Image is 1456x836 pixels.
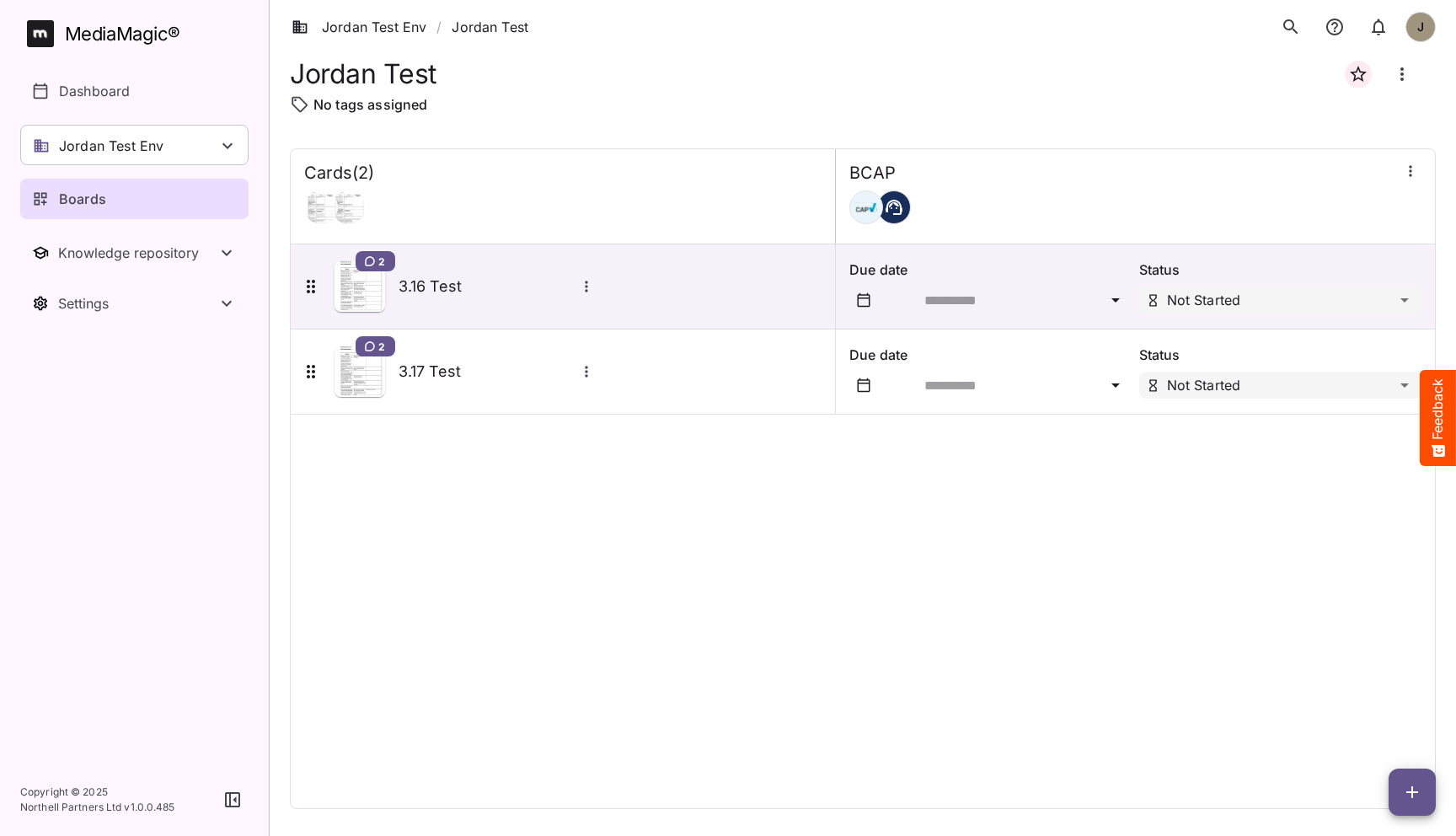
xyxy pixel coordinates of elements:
p: Copyright © 2025 [20,785,175,800]
button: search [1274,10,1308,44]
img: Asset Thumbnail [335,346,385,397]
p: Boards [59,189,106,209]
h1: Jordan Test [290,58,436,89]
h4: Cards ( 2 ) [304,163,374,184]
p: Due date [849,345,1132,365]
h5: 3.17 Test [399,362,575,382]
p: Not Started [1167,378,1241,392]
a: Dashboard [20,71,249,111]
span: 2 [378,340,385,353]
img: tag-outline.svg [290,94,310,115]
div: Settings [58,295,217,312]
p: Jordan Test Env [59,136,163,156]
h5: 3.16 Test [399,276,575,297]
a: MediaMagic® [27,20,249,47]
nav: Settings [20,283,249,324]
p: No tags assigned [313,94,427,115]
p: Due date [849,260,1132,280]
p: Status [1139,260,1421,280]
img: Asset Thumbnail [335,261,385,312]
button: Board more options [1382,54,1422,94]
a: Boards [20,179,249,219]
button: notifications [1362,10,1395,44]
div: J [1405,12,1436,42]
button: More options for 3.16 Test [575,276,597,297]
p: Northell Partners Ltd v 1.0.0.485 [20,800,175,815]
nav: Knowledge repository [20,233,249,273]
button: More options for 3.17 Test [575,361,597,383]
span: 2 [378,255,385,268]
div: Knowledge repository [58,244,217,261]
h4: BCAP [849,163,896,184]
button: Toggle Settings [20,283,249,324]
p: Dashboard [59,81,130,101]
div: MediaMagic ® [65,20,180,48]
button: Toggle Knowledge repository [20,233,249,273]
button: notifications [1318,10,1352,44]
button: Feedback [1420,370,1456,466]
p: Status [1139,345,1421,365]
p: Not Started [1167,293,1241,307]
a: Jordan Test Env [292,17,426,37]
span: / [436,17,442,37]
